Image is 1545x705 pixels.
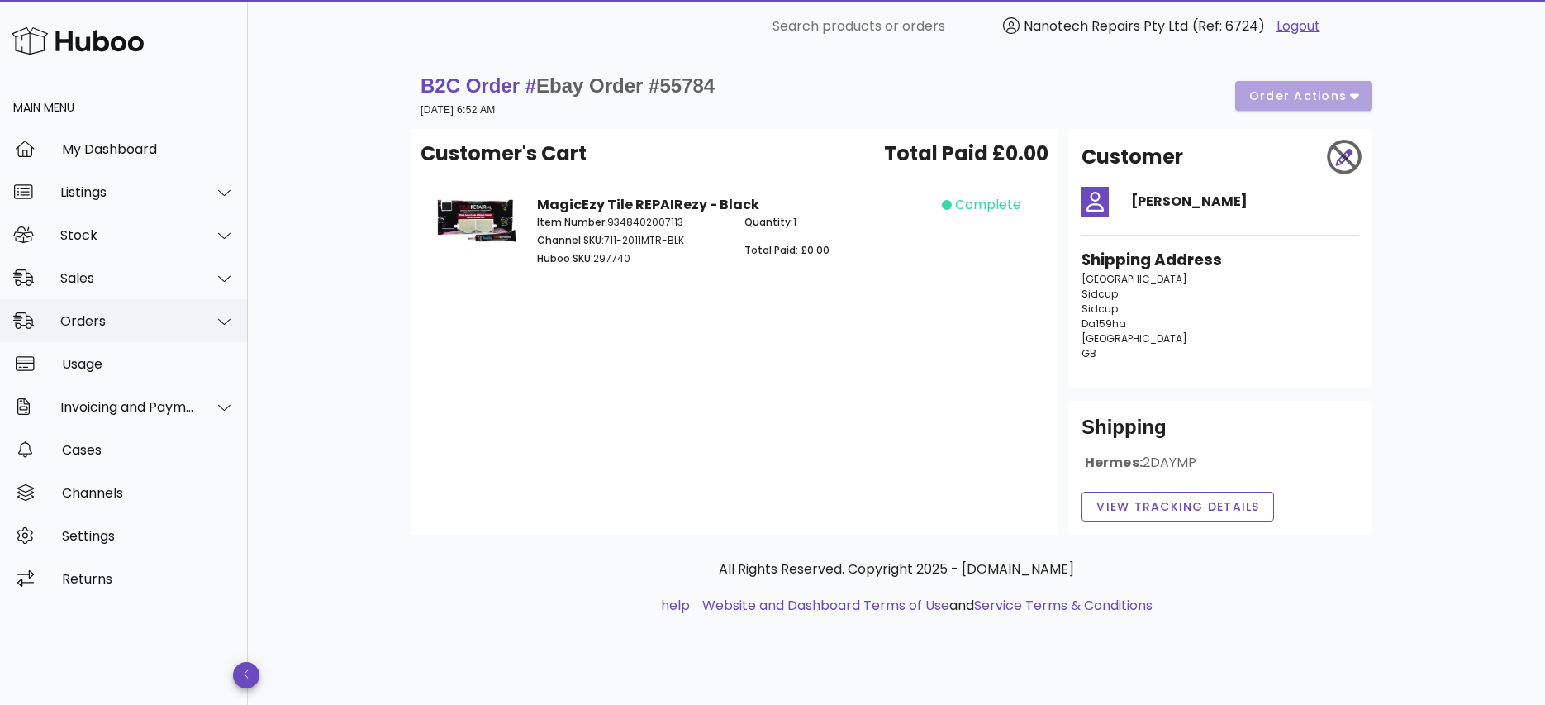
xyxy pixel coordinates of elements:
span: [GEOGRAPHIC_DATA] [1081,331,1187,345]
div: Stock [60,227,195,243]
strong: MagicEzy Tile REPAIRezy - Black [537,195,759,214]
p: 1 [744,215,932,230]
span: Nanotech Repairs Pty Ltd [1024,17,1188,36]
img: Product Image [434,195,517,244]
div: Sales [60,270,195,286]
span: Quantity: [744,215,793,229]
a: Service Terms & Conditions [974,596,1153,615]
div: Hermes: [1081,454,1359,485]
a: Website and Dashboard Terms of Use [702,596,949,615]
p: 711-2011MTR-BLK [537,233,725,248]
span: Huboo SKU: [537,251,593,265]
h3: Shipping Address [1081,249,1359,272]
span: Channel SKU: [537,233,604,247]
p: 9348402007113 [537,215,725,230]
span: [GEOGRAPHIC_DATA] [1081,272,1187,286]
span: Ebay Order #55784 [536,74,715,97]
li: and [696,596,1153,616]
span: Total Paid £0.00 [884,139,1048,169]
div: Usage [62,356,235,372]
span: Total Paid: £0.00 [744,243,830,257]
h4: [PERSON_NAME] [1131,192,1359,212]
img: Huboo Logo [12,23,144,59]
div: Channels [62,485,235,501]
button: View Tracking details [1081,492,1274,522]
p: 297740 [537,251,725,266]
a: help [661,596,690,615]
span: View Tracking details [1096,498,1260,516]
span: Item Number: [537,215,607,229]
div: Orders [60,313,195,329]
p: All Rights Reserved. Copyright 2025 - [DOMAIN_NAME] [424,560,1369,579]
span: Da159ha [1081,317,1126,331]
span: complete [955,195,1021,215]
div: My Dashboard [62,141,235,157]
span: Sidcup [1081,302,1118,316]
strong: B2C Order # [421,74,715,97]
div: Returns [62,571,235,587]
div: Cases [62,442,235,458]
div: Shipping [1081,414,1359,454]
div: Invoicing and Payments [60,399,195,415]
span: 2DAYMP [1143,453,1197,472]
div: Listings [60,184,195,200]
span: Sidcup [1081,287,1118,301]
span: Customer's Cart [421,139,587,169]
small: [DATE] 6:52 AM [421,104,496,116]
div: Settings [62,528,235,544]
span: (Ref: 6724) [1192,17,1265,36]
h2: Customer [1081,142,1183,172]
a: Logout [1276,17,1320,36]
span: GB [1081,346,1096,360]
